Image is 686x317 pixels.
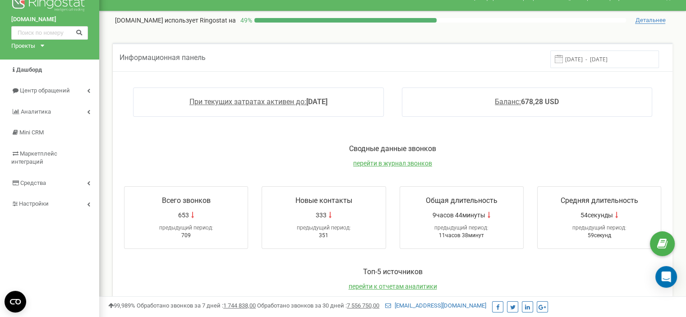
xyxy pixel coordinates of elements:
[587,232,611,239] span: 59секунд
[572,225,626,231] span: предыдущий период:
[178,211,189,220] span: 653
[11,150,57,165] span: Маркетплейс интеграций
[257,302,379,309] span: Обработано звонков за 30 дней :
[165,17,236,24] span: использует Ringostat на
[159,225,213,231] span: предыдущий период:
[19,200,49,207] span: Настройки
[5,291,26,312] button: Open CMP widget
[560,196,638,205] span: Средняя длительность
[20,87,70,94] span: Центр обращений
[349,283,437,290] a: перейти к отчетам аналитики
[495,97,521,106] span: Баланс:
[11,26,88,40] input: Поиск по номеру
[21,108,51,115] span: Аналитика
[439,232,484,239] span: 11часов 38минут
[347,302,379,309] u: 7 556 750,00
[349,144,436,153] span: Сводные данные звонков
[223,302,256,309] u: 1 744 838,00
[189,97,327,106] a: При текущих затратах активен до:[DATE]
[181,232,191,239] span: 709
[189,97,306,106] span: При текущих затратах активен до:
[295,196,352,205] span: Новые контакты
[426,196,497,205] span: Общая длительность
[16,66,42,73] span: Дашборд
[108,302,135,309] span: 99,989%
[11,15,88,24] a: [DOMAIN_NAME]
[353,160,432,167] a: перейти в журнал звонков
[236,16,254,25] p: 49 %
[655,266,677,288] div: Open Intercom Messenger
[495,97,559,106] a: Баланс:678,28 USD
[363,267,423,276] span: Toп-5 источников
[11,42,35,51] div: Проекты
[319,232,328,239] span: 351
[162,196,211,205] span: Всего звонков
[316,211,327,220] span: 333
[385,302,486,309] a: [EMAIL_ADDRESS][DOMAIN_NAME]
[120,53,206,62] span: Информационная панель
[19,129,44,136] span: Mini CRM
[137,302,256,309] span: Обработано звонков за 7 дней :
[297,225,351,231] span: предыдущий период:
[115,16,236,25] p: [DOMAIN_NAME]
[434,225,488,231] span: предыдущий период:
[20,179,46,186] span: Средства
[433,211,485,220] span: 9часов 44минуты
[580,211,613,220] span: 54секунды
[635,17,665,24] span: Детальнее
